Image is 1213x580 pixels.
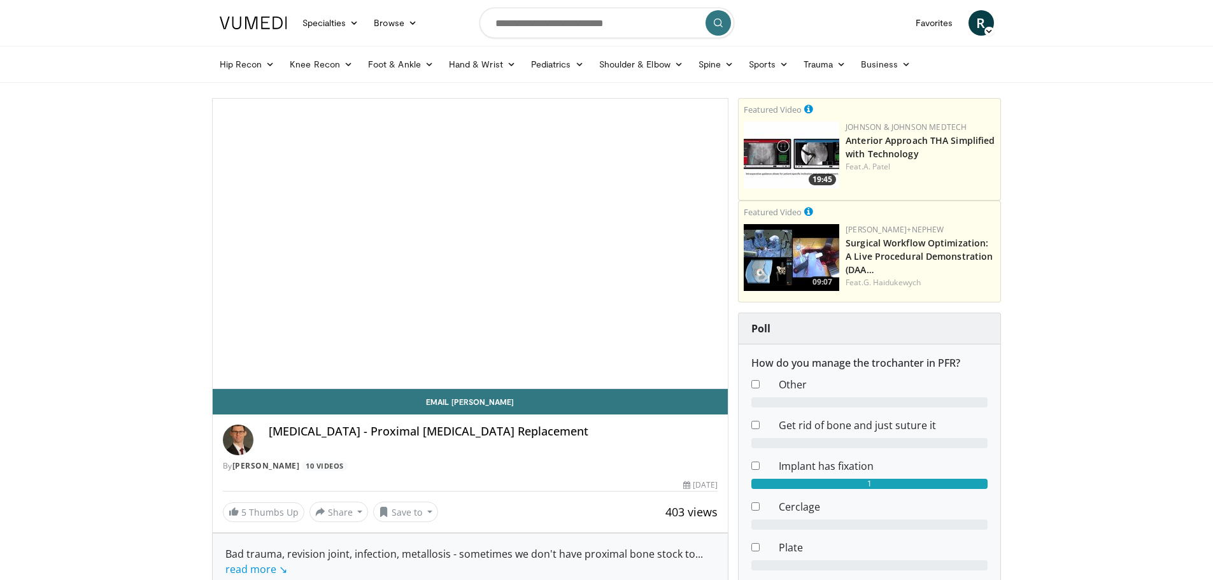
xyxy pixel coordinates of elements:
a: Surgical Workflow Optimization: A Live Procedural Demonstration (DAA… [846,237,993,276]
div: 1 [751,479,988,489]
a: Sports [741,52,796,77]
strong: Poll [751,322,770,336]
img: 06bb1c17-1231-4454-8f12-6191b0b3b81a.150x105_q85_crop-smart_upscale.jpg [744,122,839,188]
a: Hip Recon [212,52,283,77]
span: 19:45 [809,174,836,185]
img: bcfc90b5-8c69-4b20-afee-af4c0acaf118.150x105_q85_crop-smart_upscale.jpg [744,224,839,291]
a: Knee Recon [282,52,360,77]
a: Hand & Wrist [441,52,523,77]
a: Johnson & Johnson MedTech [846,122,967,132]
dd: Cerclage [769,499,997,514]
a: [PERSON_NAME]+Nephew [846,224,944,235]
div: Feat. [846,161,995,173]
img: Avatar [223,425,253,455]
a: Trauma [796,52,854,77]
a: read more ↘ [225,562,287,576]
a: 09:07 [744,224,839,291]
a: 5 Thumbs Up [223,502,304,522]
h6: How do you manage the trochanter in PFR? [751,357,988,369]
small: Featured Video [744,206,802,218]
h4: [MEDICAL_DATA] - Proximal [MEDICAL_DATA] Replacement [269,425,718,439]
div: Bad trauma, revision joint, infection, metallosis - sometimes we don't have proximal bone stock to [225,546,716,577]
a: Favorites [908,10,961,36]
dd: Other [769,377,997,392]
div: By [223,460,718,472]
span: ... [225,547,703,576]
div: Feat. [846,277,995,288]
video-js: Video Player [213,99,728,389]
a: R [968,10,994,36]
img: VuMedi Logo [220,17,287,29]
a: Pediatrics [523,52,592,77]
a: Anterior Approach THA Simplified with Technology [846,134,995,160]
a: Specialties [295,10,367,36]
a: Business [853,52,918,77]
input: Search topics, interventions [479,8,734,38]
dd: Get rid of bone and just suture it [769,418,997,433]
button: Save to [373,502,438,522]
small: Featured Video [744,104,802,115]
a: Email [PERSON_NAME] [213,389,728,414]
a: [PERSON_NAME] [232,460,300,471]
button: Share [309,502,369,522]
a: 10 Videos [302,461,348,472]
span: 403 views [665,504,718,520]
a: Shoulder & Elbow [592,52,691,77]
dd: Plate [769,540,997,555]
a: Foot & Ankle [360,52,441,77]
span: 5 [241,506,246,518]
a: G. Haidukewych [863,277,921,288]
a: Browse [366,10,425,36]
a: A. Patel [863,161,891,172]
dd: Implant has fixation [769,458,997,474]
span: 09:07 [809,276,836,288]
a: 19:45 [744,122,839,188]
a: Spine [691,52,741,77]
div: [DATE] [683,479,718,491]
